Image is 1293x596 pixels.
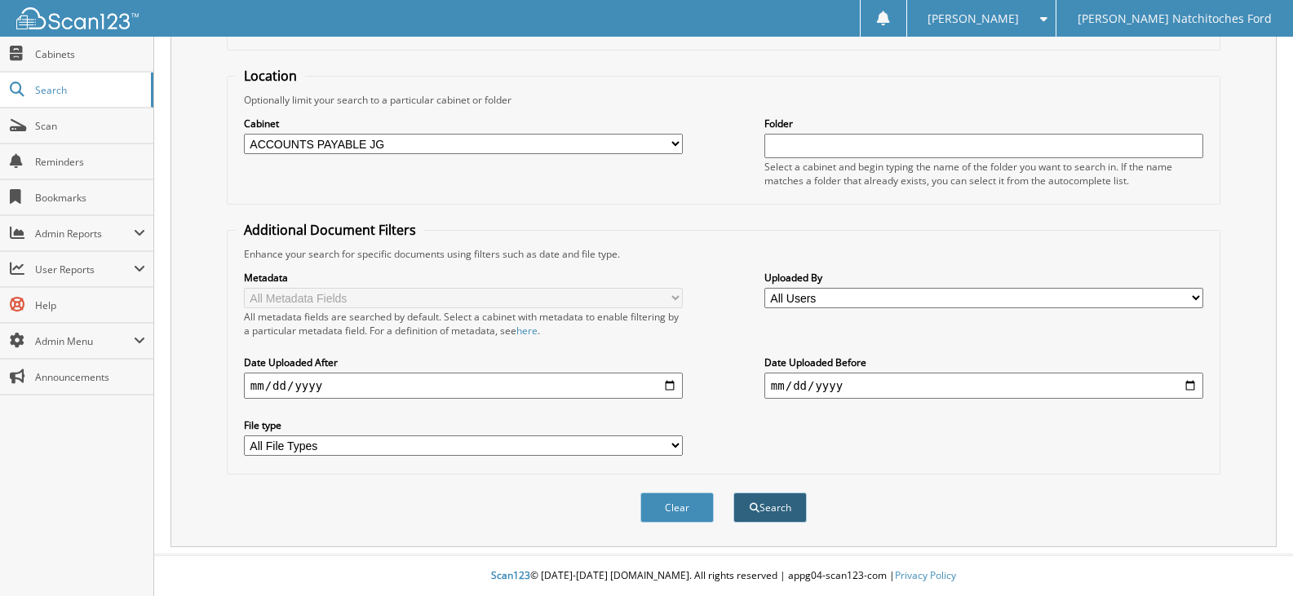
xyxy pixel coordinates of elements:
[928,14,1019,24] span: [PERSON_NAME]
[764,271,1203,285] label: Uploaded By
[244,355,683,369] label: Date Uploaded After
[35,298,145,312] span: Help
[764,160,1203,188] div: Select a cabinet and begin typing the name of the folder you want to search in. If the name match...
[35,47,145,61] span: Cabinets
[35,227,134,241] span: Admin Reports
[154,556,1293,596] div: © [DATE]-[DATE] [DOMAIN_NAME]. All rights reserved | appg04-scan123-com |
[764,355,1203,369] label: Date Uploaded Before
[16,7,139,29] img: scan123-logo-white.svg
[236,93,1211,107] div: Optionally limit your search to a particular cabinet or folder
[35,83,143,97] span: Search
[236,247,1211,261] div: Enhance your search for specific documents using filters such as date and file type.
[35,334,134,348] span: Admin Menu
[35,119,145,133] span: Scan
[640,492,714,523] button: Clear
[35,370,145,384] span: Announcements
[516,324,538,338] a: here
[244,310,683,338] div: All metadata fields are searched by default. Select a cabinet with metadata to enable filtering b...
[895,568,956,582] a: Privacy Policy
[764,117,1203,130] label: Folder
[35,263,134,276] span: User Reports
[244,418,683,432] label: File type
[35,155,145,169] span: Reminders
[764,373,1203,399] input: end
[1211,518,1293,596] iframe: Chat Widget
[35,191,145,205] span: Bookmarks
[1078,14,1272,24] span: [PERSON_NAME] Natchitoches Ford
[236,67,305,85] legend: Location
[244,271,683,285] label: Metadata
[244,117,683,130] label: Cabinet
[733,492,807,523] button: Search
[244,373,683,399] input: start
[236,221,424,239] legend: Additional Document Filters
[491,568,530,582] span: Scan123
